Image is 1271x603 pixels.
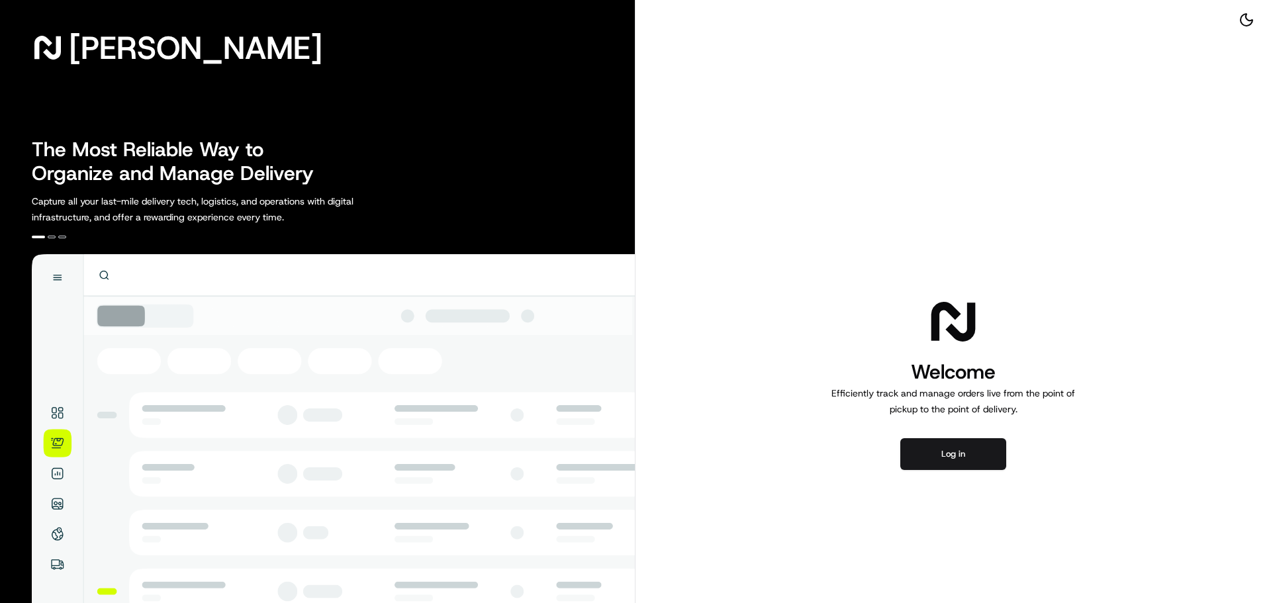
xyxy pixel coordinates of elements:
[826,385,1080,417] p: Efficiently track and manage orders live from the point of pickup to the point of delivery.
[826,359,1080,385] h1: Welcome
[900,438,1006,470] button: Log in
[69,34,322,61] span: [PERSON_NAME]
[32,138,328,185] h2: The Most Reliable Way to Organize and Manage Delivery
[32,193,413,225] p: Capture all your last-mile delivery tech, logistics, and operations with digital infrastructure, ...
